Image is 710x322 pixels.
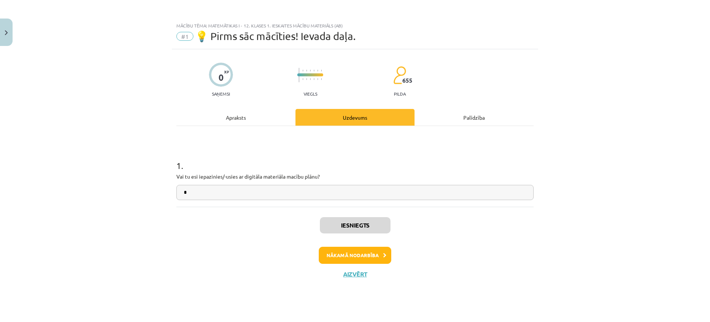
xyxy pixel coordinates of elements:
[176,109,295,126] div: Apraksts
[209,91,233,96] p: Saņemsi
[415,109,534,126] div: Palīdzība
[321,70,322,72] img: icon-short-line-57e1e144782c952c97e751825c79c345078a6d821885a25fce030b3d8c18986b.svg
[319,247,391,264] button: Nākamā nodarbība
[394,91,406,96] p: pilda
[310,70,311,72] img: icon-short-line-57e1e144782c952c97e751825c79c345078a6d821885a25fce030b3d8c18986b.svg
[176,32,193,41] span: #1
[5,30,8,35] img: icon-close-lesson-0947bae3869378f0d4975bcd49f059093ad1ed9edebbc8119c70593378902aed.svg
[304,91,317,96] p: Viegls
[321,78,322,80] img: icon-short-line-57e1e144782c952c97e751825c79c345078a6d821885a25fce030b3d8c18986b.svg
[195,30,356,42] span: 💡 Pirms sāc mācīties! Ievada daļa.
[224,70,229,74] span: XP
[393,66,406,84] img: students-c634bb4e5e11cddfef0936a35e636f08e4e9abd3cc4e673bd6f9a4125e45ecb1.svg
[341,270,369,278] button: Aizvērt
[317,78,318,80] img: icon-short-line-57e1e144782c952c97e751825c79c345078a6d821885a25fce030b3d8c18986b.svg
[176,147,534,170] h1: 1 .
[306,78,307,80] img: icon-short-line-57e1e144782c952c97e751825c79c345078a6d821885a25fce030b3d8c18986b.svg
[317,70,318,72] img: icon-short-line-57e1e144782c952c97e751825c79c345078a6d821885a25fce030b3d8c18986b.svg
[176,173,534,180] p: Vai tu esi iepazinies/-usies ar digitāla materiāla macību plānu?
[176,23,534,28] div: Mācību tēma: Matemātikas i - 12. klases 1. ieskaites mācību materiāls (ab)
[299,68,300,82] img: icon-long-line-d9ea69661e0d244f92f715978eff75569469978d946b2353a9bb055b3ed8787d.svg
[310,78,311,80] img: icon-short-line-57e1e144782c952c97e751825c79c345078a6d821885a25fce030b3d8c18986b.svg
[320,217,390,233] button: Iesniegts
[295,109,415,126] div: Uzdevums
[306,70,307,72] img: icon-short-line-57e1e144782c952c97e751825c79c345078a6d821885a25fce030b3d8c18986b.svg
[219,72,224,83] div: 0
[402,77,412,84] span: 655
